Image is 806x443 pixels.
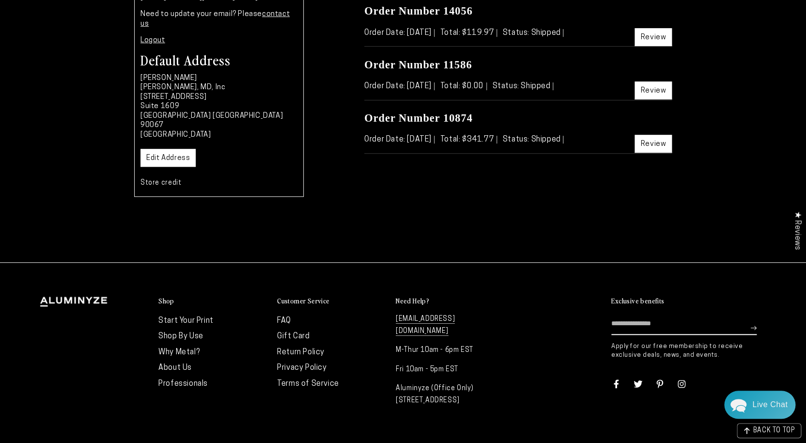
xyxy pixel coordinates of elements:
[635,135,672,153] a: Review
[440,136,496,143] span: Total: $341.77
[396,297,429,305] h2: Need Help?
[65,292,141,308] a: Send a Message
[277,317,291,325] a: FAQ
[170,96,188,104] div: [DATE]
[750,313,757,342] button: Subscribe
[364,29,434,37] span: Order Date: [DATE]
[158,380,208,388] a: Professionals
[277,380,339,388] a: Terms of Service
[158,297,267,306] summary: Shop
[611,342,766,360] p: Apply for our free membership to receive exclusive deals, news, and events.
[440,82,486,90] span: Total: $0.00
[158,332,203,340] a: Shop By Use
[277,332,310,340] a: Gift Card
[74,277,131,283] span: We run on
[635,81,672,99] a: Review
[611,297,766,306] summary: Exclusive benefits
[277,297,329,305] h2: Customer Service
[364,136,434,143] span: Order Date: [DATE]
[724,391,795,419] div: Chat widget toggle
[364,112,473,124] a: Order Number 10874
[32,95,42,105] img: fba842a801236a3782a25bbf40121a09
[104,275,131,284] span: Re:amaze
[277,348,325,356] a: Return Policy
[101,15,126,40] img: John
[396,382,505,407] p: Aluminyze (Office Only) [STREET_ADDRESS]
[788,204,806,257] div: Click to open Judge.me floating reviews tab
[277,297,386,306] summary: Customer Service
[140,149,196,167] a: Edit Address
[140,37,165,44] a: Logout
[440,29,496,37] span: Total: $119.97
[44,95,170,105] div: [PERSON_NAME]
[19,78,186,87] div: Recent Conversations
[158,348,200,356] a: Why Metal?
[158,364,192,372] a: About Us
[140,179,181,187] a: Store credit
[492,82,553,90] span: Status: Shipped
[80,15,106,40] img: Marie J
[32,106,188,115] p: Hi [PERSON_NAME], We appreciate you reaching out. Unfortunately, no. We do not do custom sizes.
[364,5,473,17] a: Order Number 14056
[364,59,472,71] a: Order Number 11586
[752,391,788,419] div: Contact Us Directly
[140,53,297,66] h3: Default Address
[502,29,563,37] span: Status: Shipped
[158,317,214,325] a: Start Your Print
[396,364,505,376] p: Fri 10am - 5pm EST
[635,28,672,46] a: Review
[611,297,664,305] h2: Exclusive benefits
[158,297,174,305] h2: Shop
[140,74,297,140] p: [PERSON_NAME] [PERSON_NAME], MD, Inc [STREET_ADDRESS] Suite 1609 [GEOGRAPHIC_DATA] [GEOGRAPHIC_DA...
[14,45,192,53] div: We usually reply in a few hours.
[753,427,795,434] span: BACK TO TOP
[396,316,455,336] a: [EMAIL_ADDRESS][DOMAIN_NAME]
[396,297,505,306] summary: Need Help?
[364,82,434,90] span: Order Date: [DATE]
[140,10,297,29] p: Need to update your email? Please
[277,364,326,372] a: Privacy Policy
[140,11,290,28] a: contact us
[396,344,505,356] p: M-Thur 10am - 6pm EST
[502,136,563,143] span: Status: Shipped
